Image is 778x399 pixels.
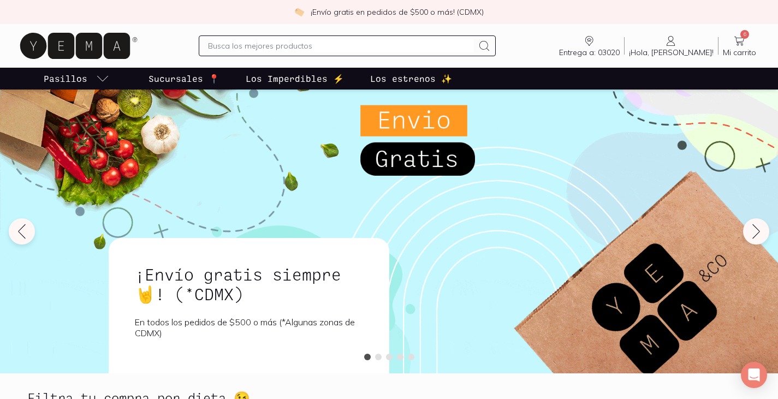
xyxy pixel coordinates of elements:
p: Pasillos [44,72,87,85]
span: Entrega a: 03020 [559,47,620,57]
a: 6Mi carrito [718,34,761,57]
img: check [294,7,304,17]
p: En todos los pedidos de $500 o más (*Algunas zonas de CDMX) [135,317,363,338]
p: Los estrenos ✨ [370,72,452,85]
h1: ¡Envío gratis siempre🤘! (*CDMX) [135,264,363,303]
a: Sucursales 📍 [146,68,222,90]
input: Busca los mejores productos [208,39,473,52]
a: Los Imperdibles ⚡️ [244,68,346,90]
span: 6 [740,30,749,39]
a: pasillo-todos-link [41,68,111,90]
p: Sucursales 📍 [149,72,219,85]
a: Entrega a: 03020 [555,34,624,57]
span: ¡Hola, [PERSON_NAME]! [629,47,714,57]
a: Los estrenos ✨ [368,68,454,90]
div: Open Intercom Messenger [741,362,767,388]
span: Mi carrito [723,47,756,57]
a: ¡Hola, [PERSON_NAME]! [625,34,718,57]
p: Los Imperdibles ⚡️ [246,72,344,85]
p: ¡Envío gratis en pedidos de $500 o más! (CDMX) [311,7,484,17]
